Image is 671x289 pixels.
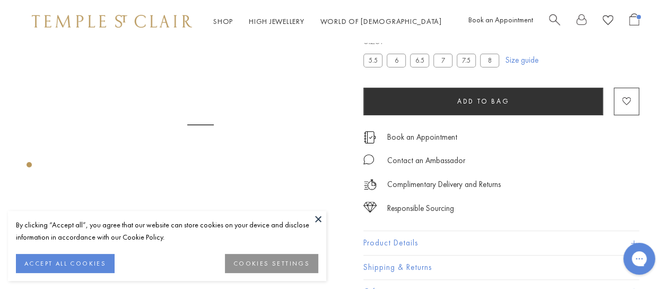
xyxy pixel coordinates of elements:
iframe: Gorgias live chat messenger [618,239,660,278]
a: Book an Appointment [468,15,533,24]
div: Contact an Ambassador [387,154,465,167]
label: 7.5 [457,54,476,67]
label: 6 [387,54,406,67]
button: COOKIES SETTINGS [225,254,318,273]
a: Search [549,13,560,30]
nav: Main navigation [213,15,442,28]
div: Responsible Sourcing [387,202,454,215]
img: Temple St. Clair [32,15,192,28]
img: icon_sourcing.svg [363,202,377,212]
a: High JewelleryHigh Jewellery [249,16,304,26]
button: Add to bag [363,88,603,115]
a: Book an Appointment [387,131,457,143]
a: Open Shopping Bag [629,13,639,30]
p: Complimentary Delivery and Returns [387,178,501,191]
button: Shipping & Returns [363,256,639,279]
button: Product Details [363,231,639,255]
img: MessageIcon-01_2.svg [363,154,374,165]
label: 8 [480,54,499,67]
a: ShopShop [213,16,233,26]
div: Product gallery navigation [27,159,32,176]
label: 7 [433,54,452,67]
button: ACCEPT ALL COOKIES [16,254,115,273]
img: icon_delivery.svg [363,178,377,191]
img: icon_appointment.svg [363,131,376,143]
label: 5.5 [363,54,382,67]
a: View Wishlist [603,13,613,30]
a: World of [DEMOGRAPHIC_DATA]World of [DEMOGRAPHIC_DATA] [320,16,442,26]
div: By clicking “Accept all”, you agree that our website can store cookies on your device and disclos... [16,219,318,243]
label: 6.5 [410,54,429,67]
span: Add to bag [457,97,509,106]
a: Size guide [506,55,538,65]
